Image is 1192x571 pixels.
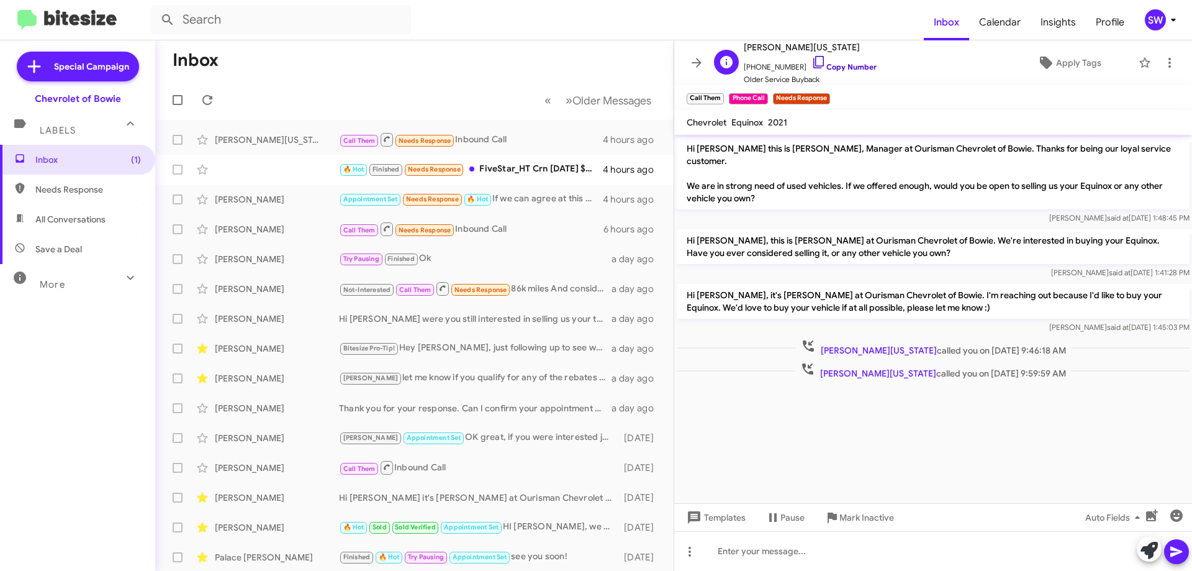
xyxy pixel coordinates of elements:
[343,553,371,561] span: Finished
[339,460,618,475] div: Inbound Call
[131,153,141,166] span: (1)
[339,491,618,504] div: Hi [PERSON_NAME] it's [PERSON_NAME] at Ourisman Chevrolet of [PERSON_NAME] just touching base abo...
[684,506,746,529] span: Templates
[215,283,339,295] div: [PERSON_NAME]
[618,551,664,564] div: [DATE]
[924,4,969,40] span: Inbox
[1005,52,1132,74] button: Apply Tags
[339,281,612,296] div: 86k miles And consider all things $22,000
[387,255,415,263] span: Finished
[215,372,339,385] div: [PERSON_NAME]
[339,162,603,176] div: FiveStar_HT Crn [DATE] $3.62 +2.75 Crn [DATE] $3.62 +3.25 Bns [DATE] $9.69 +8.5 Bns [DATE] $9.64 ...
[54,60,129,73] span: Special Campaign
[40,125,76,136] span: Labels
[395,523,436,531] span: Sold Verified
[215,342,339,355] div: [PERSON_NAME]
[339,371,612,385] div: let me know if you qualify for any of the rebates below the "final price" shown [URL][DOMAIN_NAME]
[339,132,603,147] div: Inbound Call
[687,93,724,104] small: Call Them
[820,368,936,379] span: [PERSON_NAME][US_STATE]
[343,286,391,294] span: Not-Interested
[35,213,106,226] span: All Conversations
[339,192,603,206] div: If we can agree at this price point, I will come to the dealership
[1086,4,1134,40] a: Profile
[454,286,507,294] span: Needs Response
[408,553,444,561] span: Try Pausing
[612,283,664,295] div: a day ago
[674,506,756,529] button: Templates
[677,229,1190,264] p: Hi [PERSON_NAME], this is [PERSON_NAME] at Ourisman Chevrolet of Bowie. We're interested in buyin...
[612,342,664,355] div: a day ago
[618,462,664,474] div: [DATE]
[612,402,664,414] div: a day ago
[773,93,830,104] small: Needs Response
[612,253,664,265] div: a day ago
[811,62,877,71] a: Copy Number
[339,221,603,237] div: Inbound Call
[677,284,1190,319] p: Hi [PERSON_NAME], it's [PERSON_NAME] at Ourisman Chevrolet of Bowie. I'm reaching out because I'd...
[35,153,141,166] span: Inbox
[1049,322,1190,332] span: [PERSON_NAME] [DATE] 1:45:03 PM
[1107,213,1129,222] span: said at
[339,341,612,355] div: Hey [PERSON_NAME], just following up to see when we can set an appt. for you stop by. We would ne...
[339,313,612,325] div: Hi [PERSON_NAME] were you still interested in selling us your truck? Just stop by so we can see i...
[339,431,618,445] div: OK great, if you were interested just stop the dealership and we can take a look
[969,4,1031,40] span: Calendar
[215,491,339,504] div: [PERSON_NAME]
[407,434,461,442] span: Appointment Set
[339,550,618,564] div: see you soon!
[603,134,664,146] div: 4 hours ago
[35,243,82,255] span: Save a Deal
[603,163,664,176] div: 4 hours ago
[372,165,400,173] span: Finished
[399,137,451,145] span: Needs Response
[1145,9,1166,30] div: SW
[612,372,664,385] div: a day ago
[215,313,339,325] div: [PERSON_NAME]
[618,491,664,504] div: [DATE]
[768,117,787,128] span: 2021
[343,523,364,531] span: 🔥 Hot
[35,93,121,105] div: Chevrolet of Bowie
[780,506,805,529] span: Pause
[603,223,664,235] div: 6 hours ago
[795,362,1071,380] span: called you on [DATE] 9:59:59 AM
[744,73,877,86] span: Older Service Buyback
[612,313,664,325] div: a day ago
[453,553,507,561] span: Appointment Set
[537,88,559,113] button: Previous
[343,374,399,382] span: [PERSON_NAME]
[408,165,461,173] span: Needs Response
[343,465,376,473] span: Call Them
[744,40,877,55] span: [PERSON_NAME][US_STATE]
[343,255,379,263] span: Try Pausing
[406,195,459,203] span: Needs Response
[603,193,664,206] div: 4 hours ago
[1049,213,1190,222] span: [PERSON_NAME] [DATE] 1:48:45 PM
[339,252,612,266] div: Ok
[1109,268,1131,277] span: said at
[756,506,815,529] button: Pause
[687,117,726,128] span: Chevrolet
[215,402,339,414] div: [PERSON_NAME]
[343,344,395,352] span: Bitesize Pro-Tip!
[544,93,551,108] span: «
[215,223,339,235] div: [PERSON_NAME]
[17,52,139,81] a: Special Campaign
[1051,268,1190,277] span: [PERSON_NAME] [DATE] 1:41:28 PM
[729,93,767,104] small: Phone Call
[677,137,1190,209] p: Hi [PERSON_NAME] this is [PERSON_NAME], Manager at Ourisman Chevrolet of Bowie. Thanks for being ...
[618,521,664,534] div: [DATE]
[339,402,612,414] div: Thank you for your response. Can I confirm your appointment with us for [DATE]?
[1031,4,1086,40] a: Insights
[150,5,411,35] input: Search
[618,432,664,444] div: [DATE]
[1075,506,1155,529] button: Auto Fields
[343,165,364,173] span: 🔥 Hot
[566,93,572,108] span: »
[215,432,339,444] div: [PERSON_NAME]
[558,88,659,113] button: Next
[1107,322,1129,332] span: said at
[1085,506,1145,529] span: Auto Fields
